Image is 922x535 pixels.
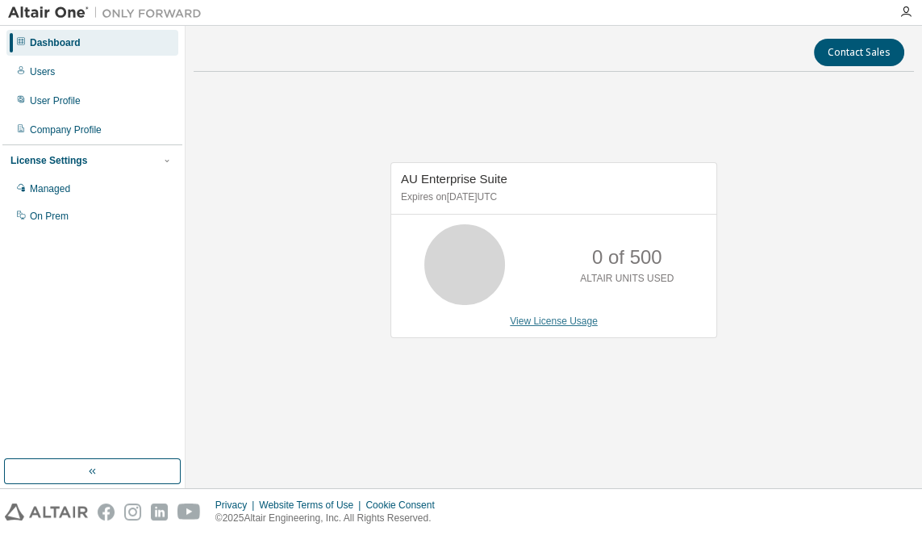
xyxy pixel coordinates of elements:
div: Company Profile [30,123,102,136]
img: facebook.svg [98,504,115,520]
p: © 2025 Altair Engineering, Inc. All Rights Reserved. [215,512,444,525]
button: Contact Sales [814,39,904,66]
div: License Settings [10,154,87,167]
p: Expires on [DATE] UTC [401,190,703,204]
a: View License Usage [510,316,598,327]
img: Altair One [8,5,210,21]
p: ALTAIR UNITS USED [580,272,674,286]
div: User Profile [30,94,81,107]
img: altair_logo.svg [5,504,88,520]
div: Privacy [215,499,259,512]
div: Users [30,65,55,78]
div: On Prem [30,210,69,223]
span: AU Enterprise Suite [401,172,507,186]
img: instagram.svg [124,504,141,520]
img: linkedin.svg [151,504,168,520]
div: Dashboard [30,36,81,49]
img: youtube.svg [177,504,201,520]
p: 0 of 500 [592,244,662,271]
div: Website Terms of Use [259,499,365,512]
div: Managed [30,182,70,195]
div: Cookie Consent [365,499,444,512]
